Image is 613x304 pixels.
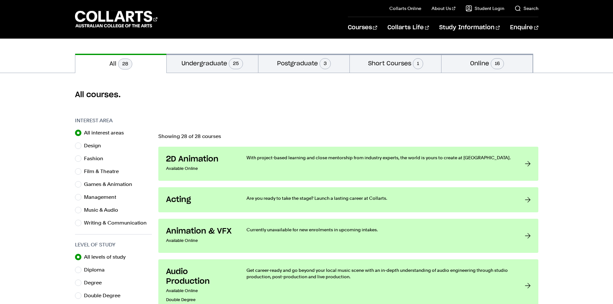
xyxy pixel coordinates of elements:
[246,154,512,161] p: With project-based learning and close mentorship from industry experts, the world is yours to cre...
[84,141,106,150] label: Design
[166,236,234,245] p: Available Online
[158,147,538,181] a: 2D Animation Available Online With project-based learning and close mentorship from industry expe...
[75,10,157,28] div: Go to homepage
[439,17,500,38] a: Study Information
[84,128,129,137] label: All interest areas
[75,90,538,100] h2: All courses.
[158,219,538,253] a: Animation & VFX Available Online Currently unavailable for new enrolments in upcoming intakes.
[158,187,538,212] a: Acting Are you ready to take the stage? Launch a lasting career at Collarts.
[491,58,504,69] span: 16
[246,267,512,280] p: Get career-ready and go beyond your local music scene with an in-depth understanding of audio eng...
[348,17,377,38] a: Courses
[246,226,512,233] p: Currently unavailable for new enrolments in upcoming intakes.
[84,265,110,274] label: Diploma
[258,54,350,73] button: Postgraduate3
[84,154,108,163] label: Fashion
[515,5,538,12] a: Search
[84,278,107,287] label: Degree
[75,54,167,73] button: All28
[166,154,234,164] h3: 2D Animation
[84,206,123,215] label: Music & Audio
[75,117,152,124] h3: Interest Area
[166,195,234,205] h3: Acting
[387,17,429,38] a: Collarts Life
[84,167,124,176] label: Film & Theatre
[166,164,234,173] p: Available Online
[441,54,533,73] button: Online16
[167,54,258,73] button: Undergraduate25
[118,59,132,69] span: 28
[350,54,441,73] button: Short Courses1
[84,291,125,300] label: Double Degree
[466,5,504,12] a: Student Login
[166,226,234,236] h3: Animation & VFX
[510,17,538,38] a: Enquire
[320,58,331,69] span: 3
[166,286,234,295] p: Available Online
[84,253,131,262] label: All levels of study
[166,267,234,286] h3: Audio Production
[229,58,243,69] span: 25
[84,193,121,202] label: Management
[413,58,423,69] span: 1
[246,195,512,201] p: Are you ready to take the stage? Launch a lasting career at Collarts.
[84,180,137,189] label: Games & Animation
[158,134,538,139] p: Showing 28 of 28 courses
[75,241,152,249] h3: Level of Study
[84,218,152,227] label: Writing & Communication
[432,5,455,12] a: About Us
[389,5,421,12] a: Collarts Online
